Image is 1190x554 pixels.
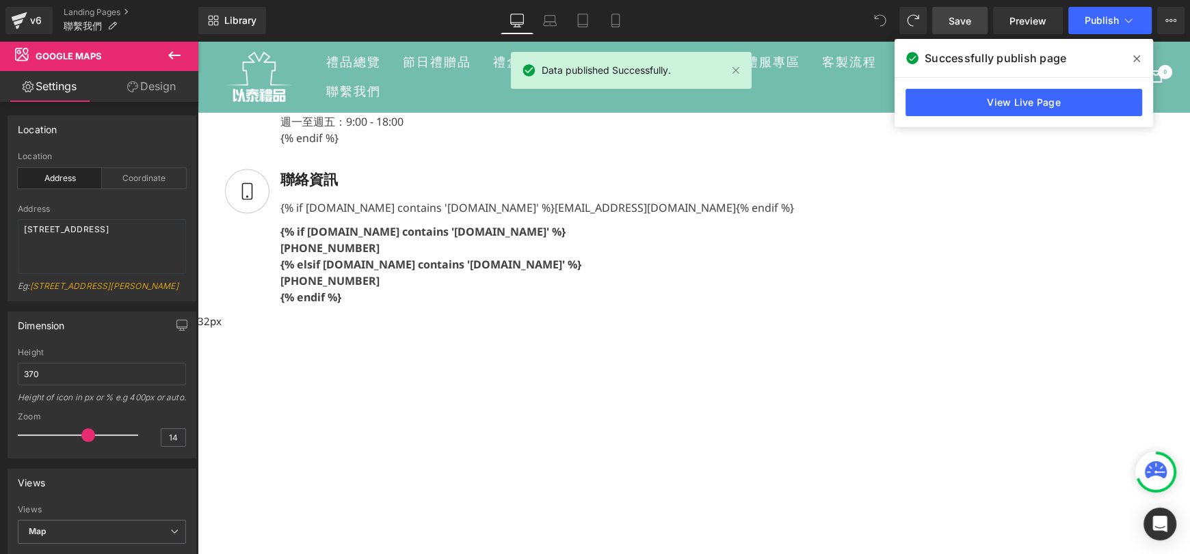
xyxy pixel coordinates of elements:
[83,232,596,248] p: [PHONE_NUMBER]
[357,159,538,174] a: [EMAIL_ADDRESS][DOMAIN_NAME]
[129,40,183,61] a: 聯繫我們
[102,71,201,102] a: Design
[5,7,53,34] a: v6
[18,168,102,189] div: Address
[1009,14,1046,28] span: Preview
[624,10,679,31] a: 客製流程
[867,7,894,34] button: Undo
[18,363,186,385] input: auto
[923,29,935,42] a: 查詢
[18,469,45,488] div: Views
[30,281,178,291] a: [STREET_ADDRESS][PERSON_NAME]
[18,152,186,161] div: Location
[224,14,256,27] span: Library
[951,29,965,42] a: 購物車
[64,7,198,18] a: Landing Pages
[18,505,186,514] div: Views
[899,7,927,34] button: Redo
[64,20,102,31] span: 聯繫我們
[36,51,102,61] span: Google Maps
[701,10,756,31] a: 合作案例
[372,10,436,31] a: BSMI專區
[72,128,596,150] div: 聯絡資訊
[83,199,596,215] p: [PHONE_NUMBER]
[542,63,671,78] span: Data published Successfully.
[18,392,186,412] div: Height of icon in px or % e.g 400px or auto.
[102,168,186,189] div: Coordinate
[1085,15,1119,26] span: Publish
[458,10,512,31] a: 少量訂製
[18,281,186,301] div: Eg:
[778,10,832,31] a: 最新消息
[18,312,65,331] div: Dimension
[501,7,533,34] a: Desktop
[599,7,632,34] a: Mobile
[27,12,44,29] div: v6
[1143,508,1176,540] div: Open Intercom Messenger
[18,348,186,357] div: Height
[72,153,596,175] div: {% if [DOMAIN_NAME] contains '[DOMAIN_NAME]' %} {% endif %}
[533,7,566,34] a: Laptop
[1068,7,1152,34] button: Publish
[925,50,1066,66] span: Successfully publish page
[83,72,371,89] div: 週一至週五：9:00 - 18:00
[295,10,350,31] a: 禮盒專區
[960,24,975,38] cart-count: 0
[29,526,47,536] b: Map
[18,204,186,214] div: Address
[198,7,266,34] a: New Library
[566,7,599,34] a: Tablet
[905,89,1142,116] a: View Live Page
[129,10,183,31] a: 禮品總覽
[18,116,57,135] div: Location
[205,10,274,31] a: 節日禮贈品
[18,412,186,421] div: Zoom
[993,7,1063,34] a: Preview
[949,14,971,28] span: Save
[72,178,596,264] div: {% if [DOMAIN_NAME] contains '[DOMAIN_NAME]' %} {% elsif [DOMAIN_NAME] contains '[DOMAIN_NAME]' %...
[1157,7,1185,34] button: More
[534,10,603,31] a: 團體服專區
